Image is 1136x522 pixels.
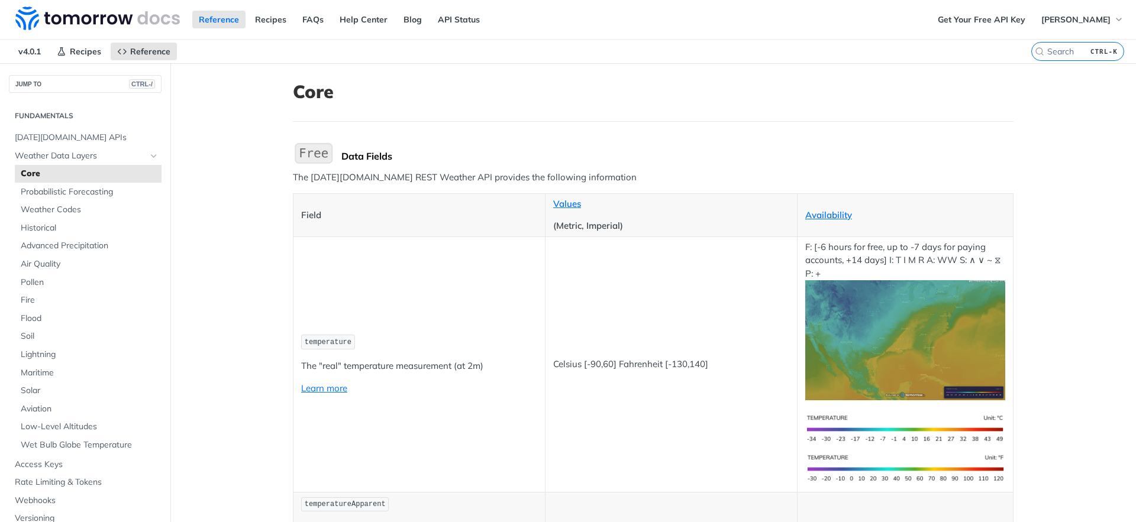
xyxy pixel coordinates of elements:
[15,476,159,488] span: Rate Limiting & Tokens
[9,474,162,491] a: Rate Limiting & Tokens
[1035,47,1044,56] svg: Search
[9,111,162,121] h2: Fundamentals
[301,382,347,394] a: Learn more
[15,291,162,309] a: Fire
[15,132,159,144] span: [DATE][DOMAIN_NAME] APIs
[21,349,159,361] span: Lightning
[333,11,394,28] a: Help Center
[397,11,428,28] a: Blog
[15,382,162,400] a: Solar
[293,81,1014,102] h1: Core
[50,43,108,60] a: Recipes
[21,222,159,234] span: Historical
[553,219,789,233] p: (Metric, Imperial)
[341,150,1014,162] div: Data Fields
[1041,14,1111,25] span: [PERSON_NAME]
[248,11,293,28] a: Recipes
[21,313,159,325] span: Flood
[301,209,537,222] p: Field
[21,186,159,198] span: Probabilistic Forecasting
[9,492,162,510] a: Webhooks
[21,403,159,415] span: Aviation
[15,165,162,183] a: Core
[70,46,101,57] span: Recipes
[15,150,146,162] span: Weather Data Layers
[9,129,162,147] a: [DATE][DOMAIN_NAME] APIs
[1087,46,1121,57] kbd: CTRL-K
[15,183,162,201] a: Probabilistic Forecasting
[21,168,159,180] span: Core
[15,237,162,255] a: Advanced Precipitation
[805,422,1005,433] span: Expand image
[192,11,246,28] a: Reference
[15,459,159,471] span: Access Keys
[21,367,159,379] span: Maritime
[553,198,581,209] a: Values
[149,151,159,161] button: Hide subpages for Weather Data Layers
[15,219,162,237] a: Historical
[21,330,159,342] span: Soil
[15,310,162,328] a: Flood
[9,456,162,474] a: Access Keys
[129,79,155,89] span: CTRL-/
[305,500,386,508] span: temperatureApparent
[15,418,162,436] a: Low-Level Altitudes
[805,334,1005,345] span: Expand image
[21,258,159,270] span: Air Quality
[15,495,159,507] span: Webhooks
[21,294,159,306] span: Fire
[15,436,162,454] a: Wet Bulb Globe Temperature
[15,7,180,30] img: Tomorrow.io Weather API Docs
[305,338,351,346] span: temperature
[931,11,1032,28] a: Get Your Free API Key
[805,241,1005,400] p: F: [-6 hours for free, up to -7 days for paying accounts, +14 days] I: T I M R A: WW S: ∧ ∨ ~ ⧖ P: +
[15,255,162,273] a: Air Quality
[21,439,159,451] span: Wet Bulb Globe Temperature
[21,240,159,252] span: Advanced Precipitation
[805,209,852,221] a: Availability
[9,75,162,93] button: JUMP TOCTRL-/
[9,147,162,165] a: Weather Data LayersHide subpages for Weather Data Layers
[15,201,162,219] a: Weather Codes
[15,364,162,382] a: Maritime
[293,171,1014,184] p: The [DATE][DOMAIN_NAME] REST Weather API provides the following information
[15,274,162,291] a: Pollen
[12,43,47,60] span: v4.0.1
[21,385,159,397] span: Solar
[21,204,159,216] span: Weather Codes
[15,328,162,345] a: Soil
[805,462,1005,473] span: Expand image
[15,400,162,418] a: Aviation
[301,359,537,373] p: The "real" temperature measurement (at 2m)
[21,421,159,433] span: Low-Level Altitudes
[296,11,330,28] a: FAQs
[1035,11,1130,28] button: [PERSON_NAME]
[553,358,789,371] p: Celsius [-90,60] Fahrenheit [-130,140]
[130,46,170,57] span: Reference
[111,43,177,60] a: Reference
[15,346,162,364] a: Lightning
[21,277,159,288] span: Pollen
[431,11,486,28] a: API Status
